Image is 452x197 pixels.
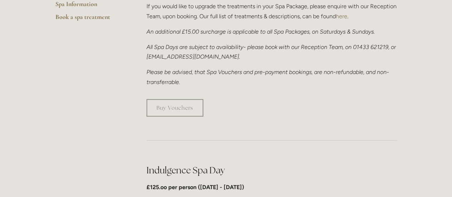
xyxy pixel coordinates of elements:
[146,28,375,35] em: An additional £15.00 surcharge is applicable to all Spa Packages, on Saturdays & Sundays.
[146,99,203,117] a: Buy Vouchers
[146,164,397,177] h2: Indulgence Spa Day
[146,184,244,191] strong: £125.oo per person ([DATE] - [DATE])
[146,69,389,85] em: Please be advised, that Spa Vouchers and pre-payment bookings, are non-refundable, and non-transf...
[336,13,347,20] a: here
[55,13,124,26] a: Book a spa treatment
[146,44,397,60] em: All Spa Days are subject to availability- please book with our Reception Team, on 01433 621219, o...
[146,1,397,21] p: If you would like to upgrade the treatments in your Spa Package, please enquire with our Receptio...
